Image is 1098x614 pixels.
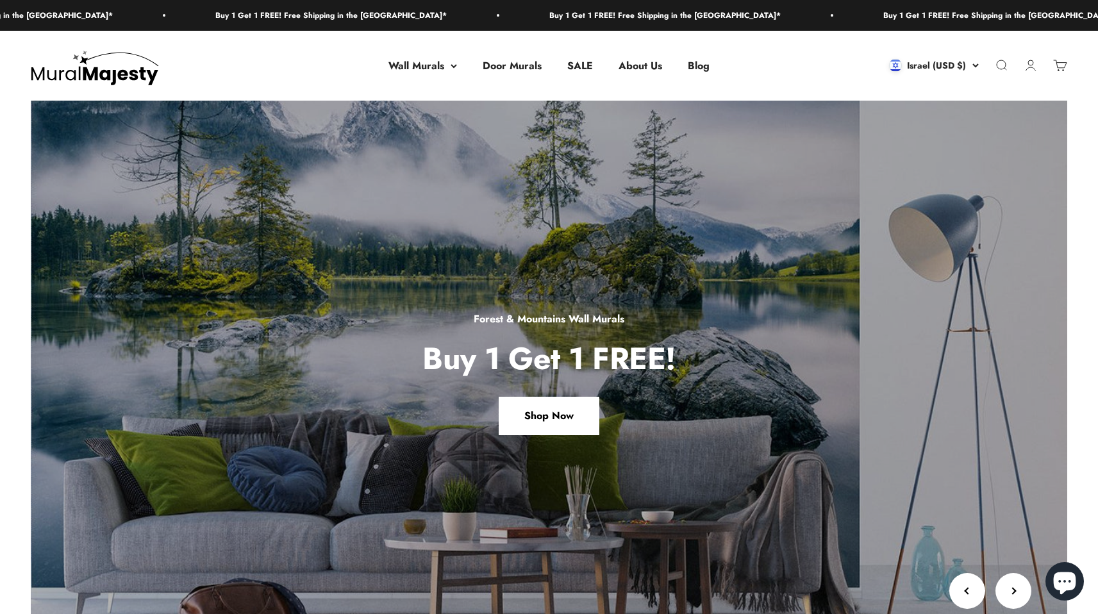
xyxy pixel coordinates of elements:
[619,58,662,73] a: About Us
[388,58,457,74] summary: Wall Murals
[889,59,979,73] button: Israel (USD $)
[483,58,542,73] a: Door Murals
[1042,562,1088,604] inbox-online-store-chat: Shopify online store chat
[541,9,772,22] p: Buy 1 Get 1 FREE! Free Shipping in the [GEOGRAPHIC_DATA]*
[688,58,710,73] a: Blog
[567,58,593,73] a: SALE
[422,311,676,328] p: Forest & Mountains Wall Murals
[207,9,438,22] p: Buy 1 Get 1 FREE! Free Shipping in the [GEOGRAPHIC_DATA]*
[499,397,599,435] a: Shop Now
[907,59,966,73] span: Israel (USD $)
[422,342,676,376] p: Buy 1 Get 1 FREE!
